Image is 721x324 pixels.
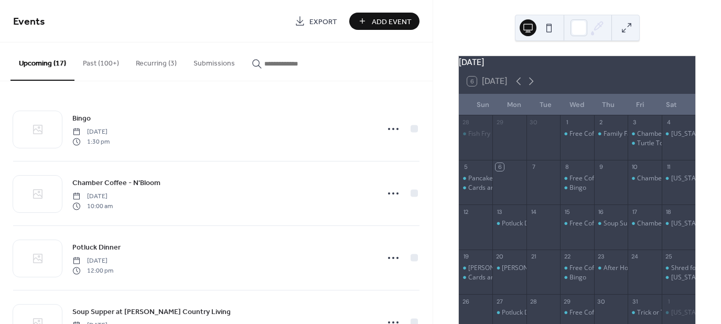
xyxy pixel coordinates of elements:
span: Potluck Dinner [72,242,121,253]
a: Chamber Coffee - N'Bloom [72,177,160,189]
a: Potluck Dinner [72,241,121,253]
button: Submissions [185,42,243,80]
div: 20 [496,253,503,261]
div: Chamber Coffee - Knop Event Space [628,129,661,138]
div: 4 [665,118,673,126]
div: Free Coffee [569,219,604,228]
div: 26 [462,297,470,305]
div: Pancake Feed and Sausage Feed [468,174,564,183]
div: Free Coffee [560,129,594,138]
div: 29 [496,118,503,126]
div: Chamber Coffee - N'Bloom [637,174,716,183]
div: Sun [467,94,499,115]
a: Soup Supper at [PERSON_NAME] Country Living [72,306,231,318]
div: Ellinwood Community Church -- Outdoor Service [459,264,492,273]
div: Potluck Dinner [492,219,526,228]
div: Potluck Dinner [502,308,544,317]
div: Cards and finger foods [468,183,535,192]
span: Add Event [372,16,412,27]
div: Mon [499,94,530,115]
div: [PERSON_NAME] w/Angel Care – blood pressure checks [502,264,664,273]
div: 10 [631,163,639,171]
span: Export [309,16,337,27]
div: 29 [563,297,571,305]
div: Soup Supper at Ellinwood Country Living [594,219,628,228]
div: Pancake Feed and Sausage Feed [459,174,492,183]
div: Free Coffee [560,219,594,228]
div: 25 [665,253,673,261]
div: Family Fall Festival [594,129,628,138]
div: Wed [562,94,593,115]
div: Tyler Dougherty w/Angel Care – blood pressure checks [492,264,526,273]
div: Free Coffee [569,264,604,273]
div: Cards and finger foods [459,273,492,282]
div: 17 [631,208,639,215]
div: Bingo [560,183,594,192]
button: Past (100+) [74,42,127,80]
div: 8 [563,163,571,171]
div: Trick or Trunk --Ellinwood Community Church [628,308,661,317]
div: Free Coffee [569,174,604,183]
div: Tue [530,94,562,115]
div: Kansas Earth and Sky Candle Co.--Wax on Tap [662,174,695,183]
div: 30 [530,118,537,126]
div: 7 [530,163,537,171]
div: 23 [597,253,605,261]
div: Bingo [560,273,594,282]
div: 18 [665,208,673,215]
div: 11 [665,163,673,171]
div: Family Fall Festival [604,129,658,138]
span: [DATE] [72,127,110,137]
div: Kansas Earth and Sky Candle Co.--Wax on Tap [662,219,695,228]
span: Events [13,12,45,32]
button: Add Event [349,13,419,30]
span: Soup Supper at [PERSON_NAME] Country Living [72,307,231,318]
div: After Hours - Eagle Insurance [594,264,628,273]
div: Cards and finger foods [459,183,492,192]
div: Free Coffee [560,308,594,317]
div: 1 [563,118,571,126]
div: Chamber Coffee - N'Bloom [628,174,661,183]
div: 15 [563,208,571,215]
div: 27 [496,297,503,305]
div: 28 [530,297,537,305]
div: Bingo [569,183,586,192]
div: Free Coffee [560,264,594,273]
button: Recurring (3) [127,42,185,80]
a: Bingo [72,112,91,124]
div: 6 [496,163,503,171]
button: Upcoming (17) [10,42,74,81]
div: [DATE] [459,56,695,69]
div: Free Coffee [569,129,604,138]
div: Potluck Dinner [502,219,544,228]
span: 1:30 pm [72,137,110,146]
div: Potluck Dinner [492,308,526,317]
div: Shred for a Cause [662,264,695,273]
div: Fri [624,94,655,115]
div: Thu [593,94,624,115]
div: Bingo [569,273,586,282]
div: 22 [563,253,571,261]
div: 24 [631,253,639,261]
span: Chamber Coffee - N'Bloom [72,178,160,189]
div: Fish Fry [468,129,490,138]
div: After Hours - Eagle Insurance [604,264,690,273]
div: [PERSON_NAME][DEMOGRAPHIC_DATA] -- Outdoor Service [468,264,641,273]
div: 1 [665,297,673,305]
div: 9 [597,163,605,171]
div: 21 [530,253,537,261]
div: 5 [462,163,470,171]
div: 2 [597,118,605,126]
div: 3 [631,118,639,126]
div: Kansas Earth and Sky Candle Co.--Wax on Tap [662,129,695,138]
div: 28 [462,118,470,126]
div: 12 [462,208,470,215]
span: 12:00 pm [72,266,113,275]
span: Bingo [72,113,91,124]
div: Fish Fry [459,129,492,138]
div: 16 [597,208,605,215]
div: 31 [631,297,639,305]
div: Chamber Coffee - Underground Tunnels [628,219,661,228]
div: Turtle Tots - Frogs [637,139,690,148]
